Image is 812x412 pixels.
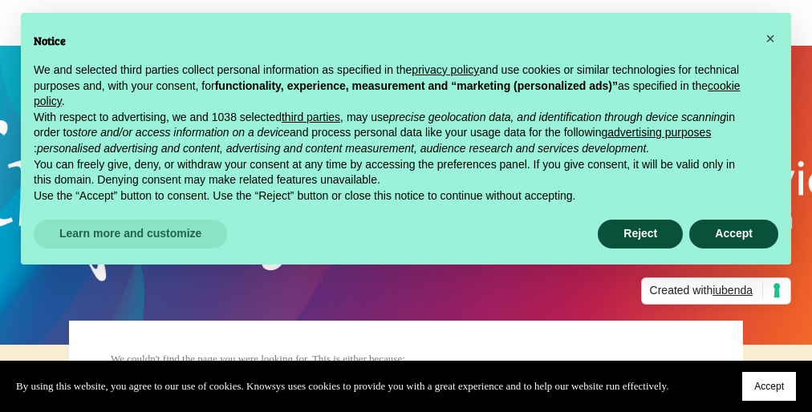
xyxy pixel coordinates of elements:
[34,79,741,108] a: cookie policy
[757,26,783,51] button: Close this notice
[34,110,753,157] p: With respect to advertising, we and 1038 selected , may use in order to and process personal data...
[650,283,763,299] span: Created with
[765,30,775,47] span: ×
[641,277,791,305] a: Created withiubenda
[37,142,649,155] em: personalised advertising and content, advertising and content measurement, audience research and ...
[111,350,527,368] p: We couldn't find the page you were looking for. This is either because:
[34,188,753,204] p: Use the “Accept” button to consent. Use the “Reject” button or close this notice to continue with...
[389,111,726,123] em: precise geolocation data, and identification through device scanning
[689,220,778,248] button: Accept
[607,125,711,141] button: advertising purposes
[34,32,753,50] h2: Notice
[34,63,753,110] p: We and selected third parties collect personal information as specified in the and use cookies or...
[713,284,753,297] span: iubenda
[598,220,683,248] button: Reject
[754,381,784,392] span: Accept
[215,79,618,92] strong: functionality, experience, measurement and “marketing (personalized ads)”
[34,157,753,188] p: You can freely give, deny, or withdraw your consent at any time by accessing the preferences pane...
[72,126,290,139] em: store and/or access information on a device
[16,378,668,395] p: By using this website, you agree to our use of cookies. Knowsys uses cookies to provide you with ...
[282,110,340,126] button: third parties
[412,63,479,76] a: privacy policy
[34,220,227,248] button: Learn more and customize
[742,372,796,401] button: Accept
